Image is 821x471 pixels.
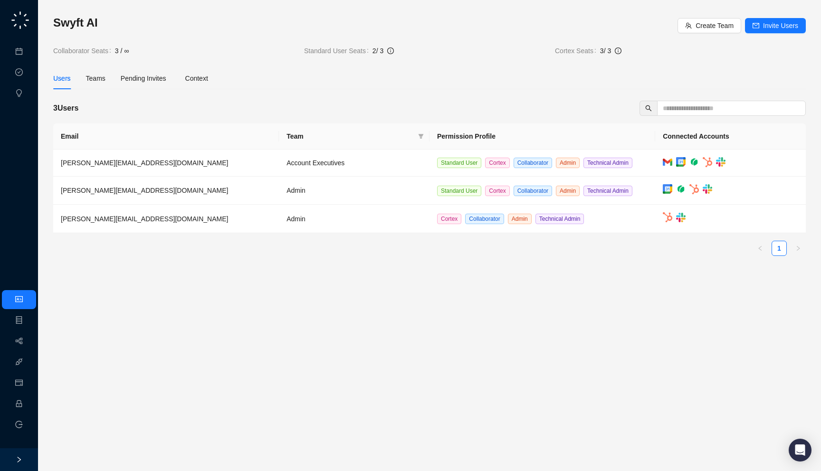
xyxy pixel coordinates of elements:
span: Collaborator [514,158,552,168]
span: search [645,105,652,112]
div: Users [53,73,71,84]
th: Connected Accounts [655,123,806,150]
span: Pending Invites [121,75,166,82]
span: info-circle [387,47,394,54]
li: 1 [772,241,787,256]
span: 3 / 3 [600,47,611,55]
span: Cortex [485,186,509,196]
span: filter [416,129,426,143]
span: Collaborator Seats [53,46,115,56]
img: slack-Cn3INd-T.png [676,213,686,222]
button: Create Team [678,18,741,33]
span: mail [753,22,759,29]
span: Standard User [437,158,481,168]
span: Cortex [437,214,461,224]
span: right [16,456,22,463]
span: Admin [508,214,532,224]
li: Previous Page [753,241,768,256]
th: Email [53,123,279,150]
span: Technical Admin [583,186,632,196]
h5: 3 Users [53,103,78,114]
td: Admin [279,205,430,233]
button: right [791,241,806,256]
img: google-calendar-CQ10Lu9x.png [663,184,672,194]
div: Open Intercom Messenger [789,439,811,462]
span: 3 / ∞ [115,46,129,56]
img: hubspot-DkpyWjJb.png [663,212,672,222]
span: Standard User Seats [304,46,372,56]
a: 1 [772,241,786,255]
img: grain-rgTwWAhv.png [689,157,699,167]
img: gmail-BGivzU6t.png [663,159,672,166]
button: Invite Users [745,18,806,33]
th: Permission Profile [430,123,655,150]
img: slack-Cn3INd-T.png [716,157,726,167]
img: grain-rgTwWAhv.png [676,184,686,194]
img: logo-small-C4UdH2pc.png [10,9,31,31]
td: Account Executives [279,150,430,177]
span: 2 / 3 [372,47,383,55]
span: Team [286,131,414,141]
li: Next Page [791,241,806,256]
span: Technical Admin [583,158,632,168]
button: left [753,241,768,256]
span: Technical Admin [535,214,584,224]
img: hubspot-DkpyWjJb.png [689,184,699,194]
span: left [757,245,763,251]
span: Standard User [437,186,481,196]
span: [PERSON_NAME][EMAIL_ADDRESS][DOMAIN_NAME] [61,159,228,167]
td: Admin [279,177,430,205]
span: Create Team [696,20,734,31]
div: Teams [86,73,105,84]
span: Admin [556,158,580,168]
span: right [795,245,801,251]
span: [PERSON_NAME][EMAIL_ADDRESS][DOMAIN_NAME] [61,187,228,194]
span: Cortex Seats [555,46,600,56]
span: Invite Users [763,20,798,31]
span: filter [418,133,424,139]
span: Collaborator [465,214,504,224]
div: Context [185,73,208,84]
img: slack-Cn3INd-T.png [703,184,712,194]
img: hubspot-DkpyWjJb.png [703,157,712,167]
span: Admin [556,186,580,196]
span: team [685,22,692,29]
span: Cortex [485,158,509,168]
span: logout [15,421,23,428]
img: google-calendar-CQ10Lu9x.png [676,157,686,167]
span: [PERSON_NAME][EMAIL_ADDRESS][DOMAIN_NAME] [61,215,228,223]
span: Collaborator [514,186,552,196]
span: info-circle [615,47,621,54]
h3: Swyft AI [53,15,678,30]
